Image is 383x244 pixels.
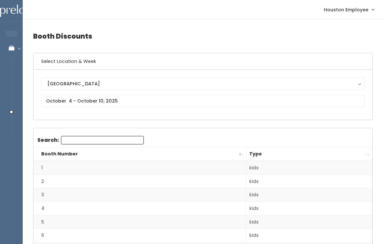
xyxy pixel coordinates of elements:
[246,147,372,161] th: Type: activate to sort column ascending
[41,78,364,90] button: [GEOGRAPHIC_DATA]
[33,175,246,188] td: 2
[246,215,372,229] td: kids
[33,161,246,175] td: 1
[33,27,373,45] h4: Booth Discounts
[246,229,372,242] td: kids
[33,147,246,161] th: Booth Number: activate to sort column descending
[33,202,246,215] td: 4
[33,53,372,70] h6: Select Location & Week
[324,6,368,13] span: Houston Employee
[47,80,358,87] div: [GEOGRAPHIC_DATA]
[61,136,144,144] input: Search:
[33,229,246,242] td: 6
[246,202,372,215] td: kids
[317,3,380,17] a: Houston Employee
[246,161,372,175] td: kids
[246,188,372,202] td: kids
[37,136,144,144] label: Search:
[41,95,364,107] input: October 4 - October 10, 2025
[33,188,246,202] td: 3
[246,175,372,188] td: kids
[33,215,246,229] td: 5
